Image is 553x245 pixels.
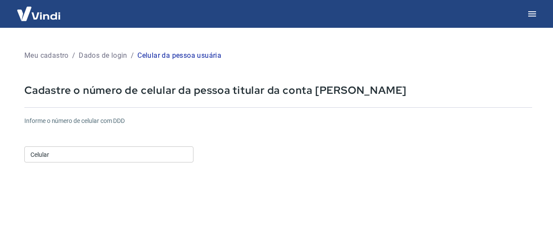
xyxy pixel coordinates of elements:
[10,0,67,27] img: Vindi
[79,50,127,61] p: Dados de login
[137,50,221,61] p: Celular da pessoa usuária
[72,50,75,61] p: /
[131,50,134,61] p: /
[24,50,69,61] p: Meu cadastro
[24,116,532,126] h6: Informe o número de celular com DDD
[24,83,532,97] p: Cadastre o número de celular da pessoa titular da conta [PERSON_NAME]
